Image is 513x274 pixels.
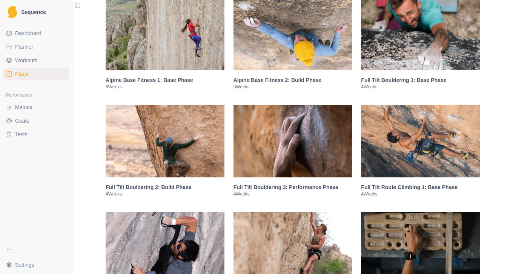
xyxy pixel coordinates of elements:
[3,89,69,101] div: Performance
[3,3,69,21] a: LogoSequence
[106,105,224,177] img: Full Tilt Bouldering 2: Build Phase
[3,27,69,39] a: Dashboard
[15,57,37,64] span: Workouts
[361,105,480,177] img: Full Tilt Route Climbing 1: Base Phase
[233,191,352,197] p: 4 Weeks
[361,84,480,90] p: 4 Weeks
[106,191,224,197] p: 4 Weeks
[361,76,480,84] h3: Full Tilt Bouldering 1: Base Phase
[233,84,352,90] p: 6 Weeks
[233,76,352,84] h3: Alpine Base Fitness 2: Build Phase
[361,183,480,191] h3: Full Tilt Route Climbing 1: Base Phase
[15,131,28,138] span: Tests
[15,103,32,111] span: Metrics
[3,259,69,271] button: Settings
[3,68,69,80] a: Plans
[3,115,69,127] a: Goals
[3,54,69,66] a: Workouts
[15,117,29,125] span: Goals
[8,6,17,18] img: Logo
[15,70,28,78] span: Plans
[106,84,224,90] p: 6 Weeks
[3,101,69,113] a: Metrics
[361,191,480,197] p: 4 Weeks
[3,128,69,140] a: Tests
[106,183,224,191] h3: Full Tilt Bouldering 2: Build Phase
[233,105,352,177] img: Full Tilt Bouldering 3: Performance Phase
[233,183,352,191] h3: Full Tilt Bouldering 3: Performance Phase
[106,76,224,84] h3: Alpine Base Fitness 1: Base Phase
[21,9,46,15] span: Sequence
[3,41,69,53] a: Planner
[15,43,33,51] span: Planner
[15,29,41,37] span: Dashboard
